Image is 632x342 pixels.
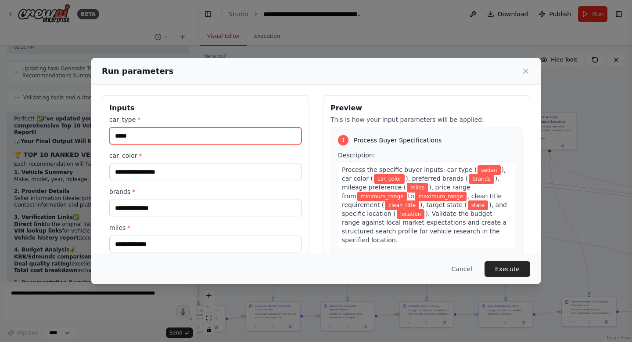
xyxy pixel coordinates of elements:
p: This is how your input parameters will be applied: [330,115,523,124]
h2: Run parameters [102,65,173,77]
span: Variable: car_color [374,174,405,184]
span: Variable: location [397,209,425,219]
span: Variable: brands [469,174,494,184]
label: car_color [109,151,302,160]
span: Description: [338,152,375,159]
span: Variable: minimum_range [357,192,407,201]
span: Variable: maximum_range [415,192,467,201]
div: 1 [338,135,348,146]
label: miles [109,223,302,232]
span: Variable: car_type [478,165,500,175]
label: car_type [109,115,302,124]
span: Variable: clean_title [385,200,419,210]
span: Process Buyer Specifications [354,136,442,145]
button: Cancel [445,261,479,277]
span: to [408,193,414,200]
span: Variable: miles [407,183,428,193]
span: Variable: state [468,200,488,210]
h3: Preview [330,103,523,113]
span: ), target state ( [420,201,467,208]
span: ), preferred brands ( [406,175,468,182]
label: brands [109,187,302,196]
button: Execute [485,261,530,277]
span: Process the specific buyer inputs: car type ( [342,166,477,173]
h3: Inputs [109,103,302,113]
